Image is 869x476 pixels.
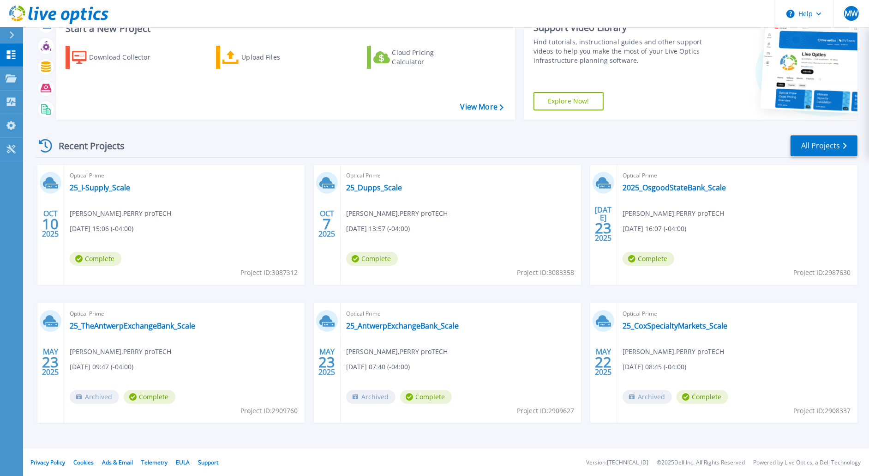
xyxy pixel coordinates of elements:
[70,390,119,404] span: Archived
[66,46,168,69] a: Download Collector
[124,390,175,404] span: Complete
[66,24,503,34] h3: Start a New Project
[657,460,745,466] li: © 2025 Dell Inc. All Rights Reserved
[623,224,686,234] span: [DATE] 16:07 (-04:00)
[346,347,448,357] span: [PERSON_NAME] , PERRY proTECH
[623,347,724,357] span: [PERSON_NAME] , PERRY proTECH
[346,252,398,266] span: Complete
[70,252,121,266] span: Complete
[533,92,604,110] a: Explore Now!
[346,171,575,181] span: Optical Prime
[623,362,686,372] span: [DATE] 08:45 (-04:00)
[595,224,611,232] span: 23
[240,268,298,278] span: Project ID: 3087312
[318,345,336,379] div: MAY 2025
[461,103,503,111] a: View More
[42,358,59,366] span: 23
[623,183,726,192] a: 2025_OsgoodStateBank_Scale
[367,46,470,69] a: Cloud Pricing Calculator
[318,207,336,241] div: OCT 2025
[346,309,575,319] span: Optical Prime
[845,10,858,17] span: MW
[318,358,335,366] span: 23
[70,224,133,234] span: [DATE] 15:06 (-04:00)
[346,362,410,372] span: [DATE] 07:40 (-04:00)
[793,406,851,416] span: Project ID: 2908337
[70,309,299,319] span: Optical Prime
[346,224,410,234] span: [DATE] 13:57 (-04:00)
[89,48,163,67] div: Download Collector
[346,183,402,192] a: 25_Dupps_Scale
[70,347,171,357] span: [PERSON_NAME] , PERRY proTECH
[70,171,299,181] span: Optical Prime
[533,37,703,65] div: Find tutorials, instructional guides and other support videos to help you make the most of your L...
[42,220,59,228] span: 10
[141,458,168,466] a: Telemetry
[36,134,137,157] div: Recent Projects
[677,390,728,404] span: Complete
[70,208,171,219] span: [PERSON_NAME] , PERRY proTECH
[70,183,130,192] a: 25_I-Supply_Scale
[323,220,331,228] span: 7
[623,309,852,319] span: Optical Prime
[753,460,861,466] li: Powered by Live Optics, a Dell Technology
[623,390,672,404] span: Archived
[42,345,59,379] div: MAY 2025
[241,48,315,67] div: Upload Files
[517,406,574,416] span: Project ID: 2909627
[70,321,195,330] a: 25_TheAntwerpExchangeBank_Scale
[176,458,190,466] a: EULA
[594,345,612,379] div: MAY 2025
[392,48,466,67] div: Cloud Pricing Calculator
[400,390,452,404] span: Complete
[73,458,94,466] a: Cookies
[30,458,65,466] a: Privacy Policy
[623,171,852,181] span: Optical Prime
[623,208,724,219] span: [PERSON_NAME] , PERRY proTECH
[346,208,448,219] span: [PERSON_NAME] , PERRY proTECH
[594,207,612,241] div: [DATE] 2025
[791,135,857,156] a: All Projects
[346,321,459,330] a: 25_AntwerpExchangeBank_Scale
[240,406,298,416] span: Project ID: 2909760
[623,321,727,330] a: 25_CoxSpecialtyMarkets_Scale
[793,268,851,278] span: Project ID: 2987630
[595,358,611,366] span: 22
[586,460,648,466] li: Version: [TECHNICAL_ID]
[70,362,133,372] span: [DATE] 09:47 (-04:00)
[517,268,574,278] span: Project ID: 3083358
[198,458,218,466] a: Support
[346,390,396,404] span: Archived
[533,22,703,34] div: Support Video Library
[102,458,133,466] a: Ads & Email
[216,46,319,69] a: Upload Files
[623,252,674,266] span: Complete
[42,207,59,241] div: OCT 2025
